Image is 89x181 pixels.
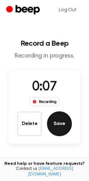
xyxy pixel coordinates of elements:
[6,4,41,16] a: Beep
[32,81,57,94] span: 0:07
[30,97,60,106] div: Recording
[5,52,84,60] p: Recording in progress.
[17,111,42,136] button: Delete Audio Record
[28,167,73,177] a: [EMAIL_ADDRESS][DOMAIN_NAME]
[4,166,85,177] span: Contact us
[5,40,84,47] h1: Record a Beep
[53,2,83,17] a: Log Out
[47,111,72,136] button: Save Audio Record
